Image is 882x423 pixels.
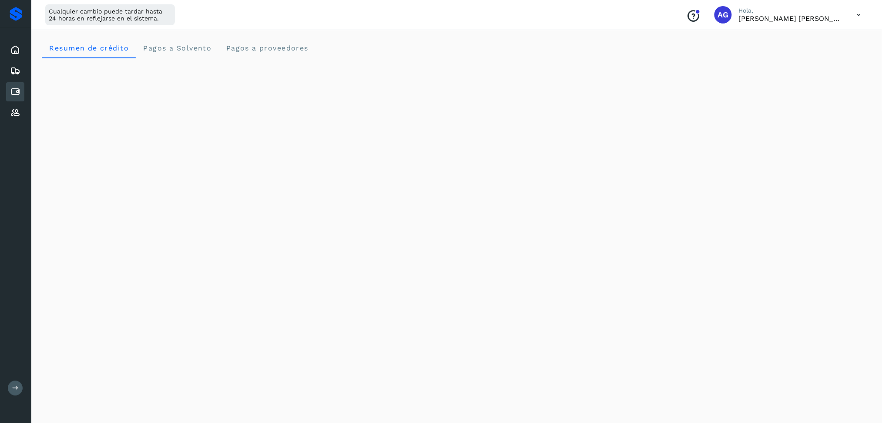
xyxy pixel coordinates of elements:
p: Abigail Gonzalez Leon [739,14,843,23]
div: Cuentas por pagar [6,82,24,101]
div: Proveedores [6,103,24,122]
div: Inicio [6,40,24,60]
span: Pagos a Solvento [143,44,211,52]
div: Cualquier cambio puede tardar hasta 24 horas en reflejarse en el sistema. [45,4,175,25]
span: Pagos a proveedores [225,44,309,52]
span: Resumen de crédito [49,44,129,52]
p: Hola, [739,7,843,14]
div: Embarques [6,61,24,81]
